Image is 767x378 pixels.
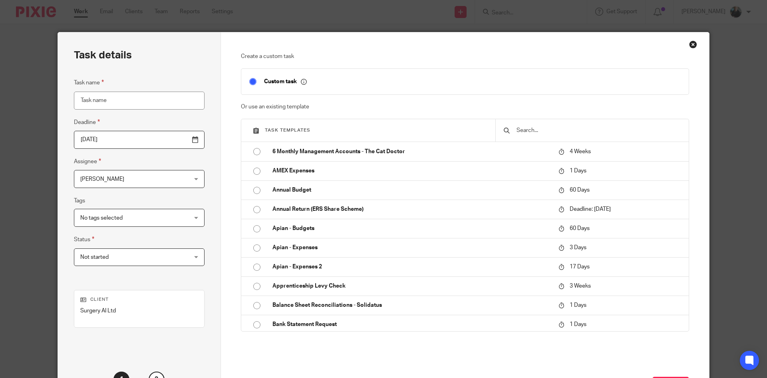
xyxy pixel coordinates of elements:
p: 6 Monthly Management Accounts - The Cat Doctor [272,148,550,156]
label: Deadline [74,118,100,127]
p: Apian - Budgets [272,224,550,232]
span: 60 Days [570,226,590,231]
span: 60 Days [570,187,590,193]
span: Not started [80,254,109,260]
p: Create a custom task [241,52,690,60]
p: AMEX Expenses [272,167,550,175]
p: Bank Statement Request [272,320,550,328]
span: 1 Days [570,322,586,327]
span: 4 Weeks [570,149,591,154]
span: No tags selected [80,215,123,221]
span: 1 Days [570,302,586,308]
input: Task name [74,92,205,110]
p: Custom task [264,78,307,85]
p: Apprenticeship Levy Check [272,282,550,290]
p: Client [80,296,198,303]
span: [PERSON_NAME] [80,176,124,182]
p: Surgery AI Ltd [80,307,198,315]
label: Task name [74,78,104,87]
p: Annual Return (ERS Share Scheme) [272,205,550,213]
div: Close this dialog window [689,40,697,48]
input: Pick a date [74,131,205,149]
input: Search... [516,126,681,135]
label: Tags [74,197,85,205]
p: Or use an existing template [241,103,690,111]
label: Status [74,235,94,244]
span: 3 Weeks [570,283,591,289]
p: Balance Sheet Reconciliations - Solidatus [272,301,550,309]
h2: Task details [74,48,132,62]
span: 1 Days [570,168,586,174]
label: Assignee [74,157,101,166]
span: Deadline: [DATE] [570,206,611,212]
span: 3 Days [570,245,586,250]
p: Apian - Expenses 2 [272,263,550,271]
span: 17 Days [570,264,590,270]
p: Annual Budget [272,186,550,194]
p: Apian - Expenses [272,244,550,252]
span: Task templates [265,128,310,132]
